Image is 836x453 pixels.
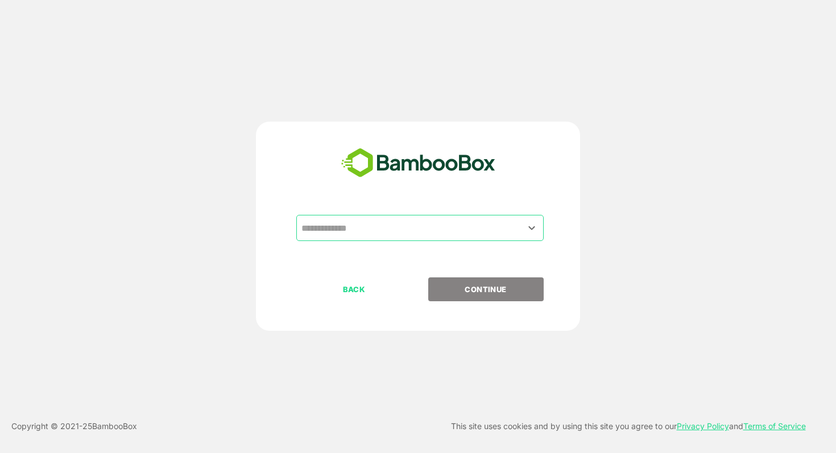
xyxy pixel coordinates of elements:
[297,283,411,296] p: BACK
[743,421,806,431] a: Terms of Service
[429,283,543,296] p: CONTINUE
[524,220,540,235] button: Open
[335,144,502,182] img: bamboobox
[677,421,729,431] a: Privacy Policy
[428,277,544,301] button: CONTINUE
[296,277,412,301] button: BACK
[451,419,806,433] p: This site uses cookies and by using this site you agree to our and
[11,419,137,433] p: Copyright © 2021- 25 BambooBox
